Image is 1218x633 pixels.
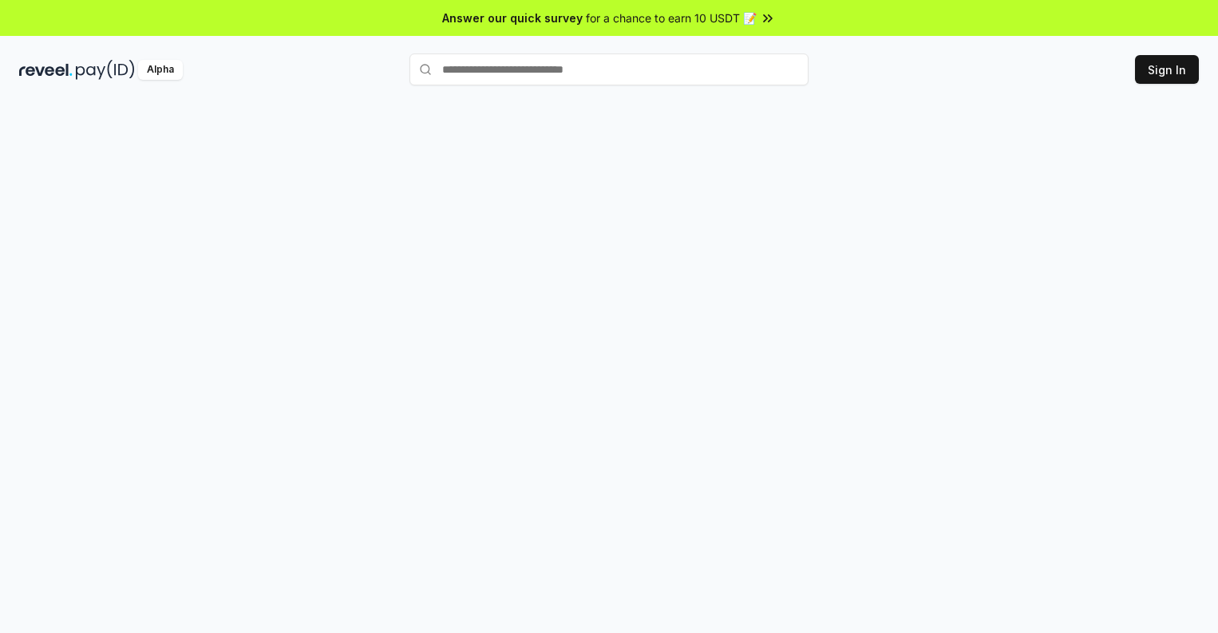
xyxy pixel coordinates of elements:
[1135,55,1199,84] button: Sign In
[19,60,73,80] img: reveel_dark
[586,10,757,26] span: for a chance to earn 10 USDT 📝
[442,10,583,26] span: Answer our quick survey
[76,60,135,80] img: pay_id
[138,60,183,80] div: Alpha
